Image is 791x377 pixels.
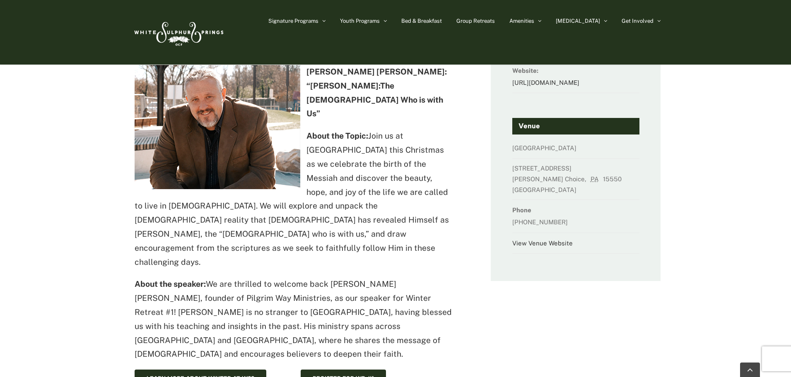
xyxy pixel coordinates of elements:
span: 15550 [603,175,624,182]
p: We are thrilled to welcome back [PERSON_NAME] [PERSON_NAME], founder of Pilgrim Way Ministries, a... [135,277,453,361]
dd: [GEOGRAPHIC_DATA] [512,142,639,158]
span: Amenities [509,18,534,24]
span: Youth Programs [340,18,380,24]
span: Group Retreats [456,18,495,24]
span: Signature Programs [268,18,318,24]
b: About the speaker: [135,279,206,288]
a: View Venue Website [512,240,573,247]
dd: [PHONE_NUMBER] [512,216,639,233]
p: Join us at [GEOGRAPHIC_DATA] this Christmas as we celebrate the birth of the Messiah and discover... [135,129,453,269]
img: White Sulphur Springs Logo [130,13,226,52]
dt: Phone [512,204,639,216]
span: [MEDICAL_DATA] [556,18,600,24]
span: [GEOGRAPHIC_DATA] [512,186,579,193]
span: Get Involved [622,18,654,24]
a: [URL][DOMAIN_NAME] [512,79,579,86]
h4: Venue [512,118,639,134]
abbr: Pennsylvania [591,175,601,182]
dt: Website: [512,65,639,77]
span: , [585,175,589,182]
strong: About the Topic: [306,131,368,140]
strong: [PERSON_NAME] [PERSON_NAME]: “[PERSON_NAME]:The [DEMOGRAPHIC_DATA] Who is with Us” [306,67,447,118]
span: [PERSON_NAME] Choice [512,175,585,182]
span: Bed & Breakfast [401,18,442,24]
span: [STREET_ADDRESS] [512,165,572,172]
